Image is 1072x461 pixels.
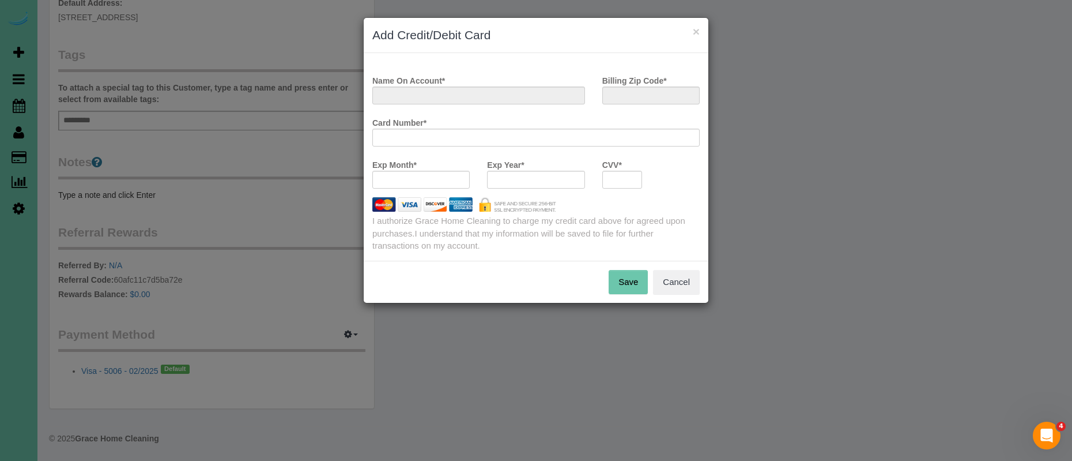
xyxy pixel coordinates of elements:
[372,71,445,87] label: Name On Account
[364,197,565,212] img: credit cards
[487,155,524,171] label: Exp Year
[693,25,700,38] button: ×
[602,155,622,171] label: CVV
[372,113,426,129] label: Card Number
[372,228,654,250] span: I understand that my information will be saved to file for further transactions on my account.
[372,155,417,171] label: Exp Month
[602,71,667,87] label: Billing Zip Code
[653,270,700,294] button: Cancel
[1056,422,1066,431] span: 4
[609,270,648,294] button: Save
[372,27,700,44] h3: Add Credit/Debit Card
[1033,422,1060,449] iframe: Intercom live chat
[364,215,708,252] div: I authorize Grace Home Cleaning to charge my credit card above for agreed upon purchases.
